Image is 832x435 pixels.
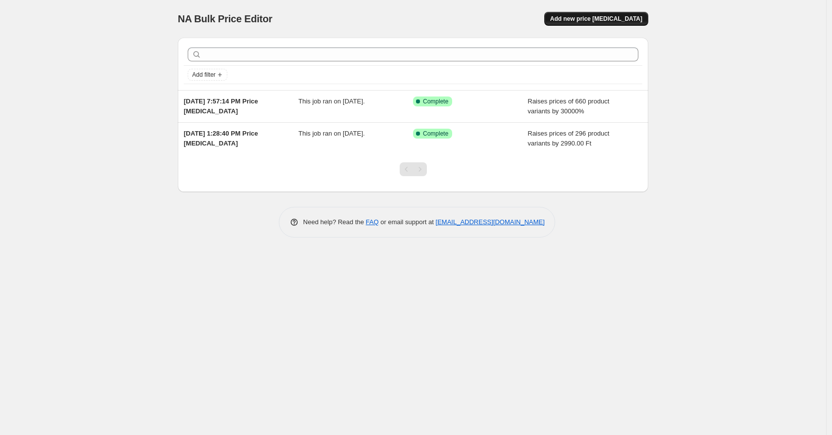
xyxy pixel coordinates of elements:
span: Raises prices of 660 product variants by 30000% [528,97,610,115]
a: FAQ [366,218,379,226]
a: [EMAIL_ADDRESS][DOMAIN_NAME] [436,218,545,226]
span: [DATE] 1:28:40 PM Price [MEDICAL_DATA] [184,130,258,147]
span: Complete [423,97,448,105]
span: Complete [423,130,448,138]
nav: Pagination [400,162,427,176]
span: Add filter [192,71,215,79]
span: NA Bulk Price Editor [178,13,272,24]
span: This job ran on [DATE]. [299,97,365,105]
span: Need help? Read the [303,218,366,226]
span: This job ran on [DATE]. [299,130,365,137]
button: Add new price [MEDICAL_DATA] [544,12,648,26]
span: or email support at [379,218,436,226]
span: [DATE] 7:57:14 PM Price [MEDICAL_DATA] [184,97,258,115]
button: Add filter [188,69,227,81]
span: Raises prices of 296 product variants by 2990.00 Ft [528,130,610,147]
span: Add new price [MEDICAL_DATA] [550,15,642,23]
